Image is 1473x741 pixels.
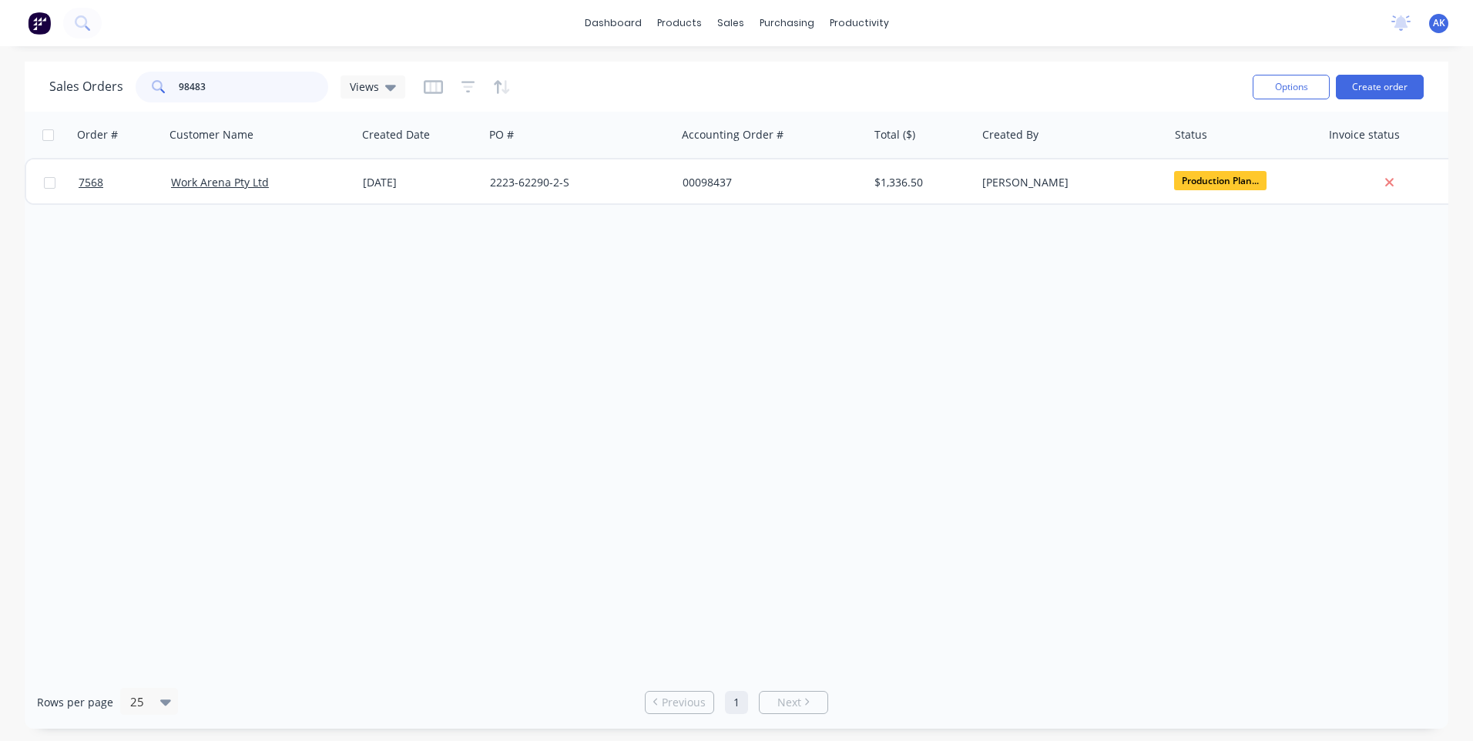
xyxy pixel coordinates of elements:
[683,175,854,190] div: 00098437
[490,175,661,190] div: 2223-62290-2-S
[710,12,752,35] div: sales
[79,159,171,206] a: 7568
[725,691,748,714] a: Page 1 is your current page
[362,127,430,142] div: Created Date
[874,127,915,142] div: Total ($)
[179,72,329,102] input: Search...
[1336,75,1424,99] button: Create order
[760,695,827,710] a: Next page
[28,12,51,35] img: Factory
[649,12,710,35] div: products
[822,12,897,35] div: productivity
[171,175,269,189] a: Work Arena Pty Ltd
[982,175,1153,190] div: [PERSON_NAME]
[37,695,113,710] span: Rows per page
[577,12,649,35] a: dashboard
[752,12,822,35] div: purchasing
[489,127,514,142] div: PO #
[49,79,123,94] h1: Sales Orders
[169,127,253,142] div: Customer Name
[1253,75,1330,99] button: Options
[646,695,713,710] a: Previous page
[77,127,118,142] div: Order #
[79,175,103,190] span: 7568
[777,695,801,710] span: Next
[639,691,834,714] ul: Pagination
[982,127,1038,142] div: Created By
[662,695,706,710] span: Previous
[363,175,478,190] div: [DATE]
[682,127,783,142] div: Accounting Order #
[1175,127,1207,142] div: Status
[1433,16,1445,30] span: AK
[874,175,965,190] div: $1,336.50
[1329,127,1400,142] div: Invoice status
[1174,171,1267,190] span: Production Plan...
[350,79,379,95] span: Views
